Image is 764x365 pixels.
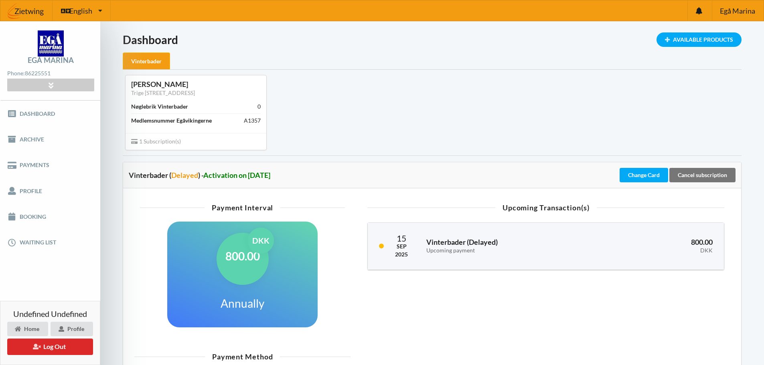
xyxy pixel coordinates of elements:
h3: Vinterbader ( ) [426,238,589,254]
span: Egå Marina [720,7,755,14]
div: Medlemsnummer Egåvikingerne [131,117,212,125]
span: 1 Subscription(s) [131,138,181,145]
div: Home [7,322,48,336]
span: undefined undefined [13,310,87,318]
div: Cancel subscription [669,168,736,182]
div: Vinterbader [129,171,618,179]
button: Log Out [7,339,93,355]
div: Phone: [7,68,94,79]
div: Nøglebrik Vinterbader [131,103,188,111]
strong: 86225551 [25,70,51,77]
div: Sep [395,242,408,250]
span: English [69,7,92,14]
h3: 800.00 [600,238,713,254]
div: Upcoming payment [426,247,589,254]
span: Delayed [171,171,198,179]
div: Payment Method [134,353,351,360]
span: Activation on [DATE] [203,171,270,179]
div: Payment Interval [140,204,345,211]
h1: 800.00 [225,249,260,263]
div: 15 [395,234,408,242]
div: Vinterbader [123,52,170,70]
h1: Annually [221,296,264,311]
div: DKK [248,228,274,254]
div: Upcoming Transaction(s) [367,204,724,211]
h1: Dashboard [123,32,742,47]
div: 2025 [395,250,408,258]
div: A1357 [244,117,261,125]
span: Delayed [469,238,496,246]
div: Available Products [657,32,742,47]
a: Trige [STREET_ADDRESS] [131,89,195,96]
div: 0 [257,103,261,111]
div: Egå Marina [28,56,74,64]
div: DKK [600,247,713,254]
div: Profile [51,322,93,336]
div: ( ) - [169,171,270,179]
div: Change Card [620,168,668,182]
div: [PERSON_NAME] [131,80,261,89]
img: logo [38,30,64,56]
